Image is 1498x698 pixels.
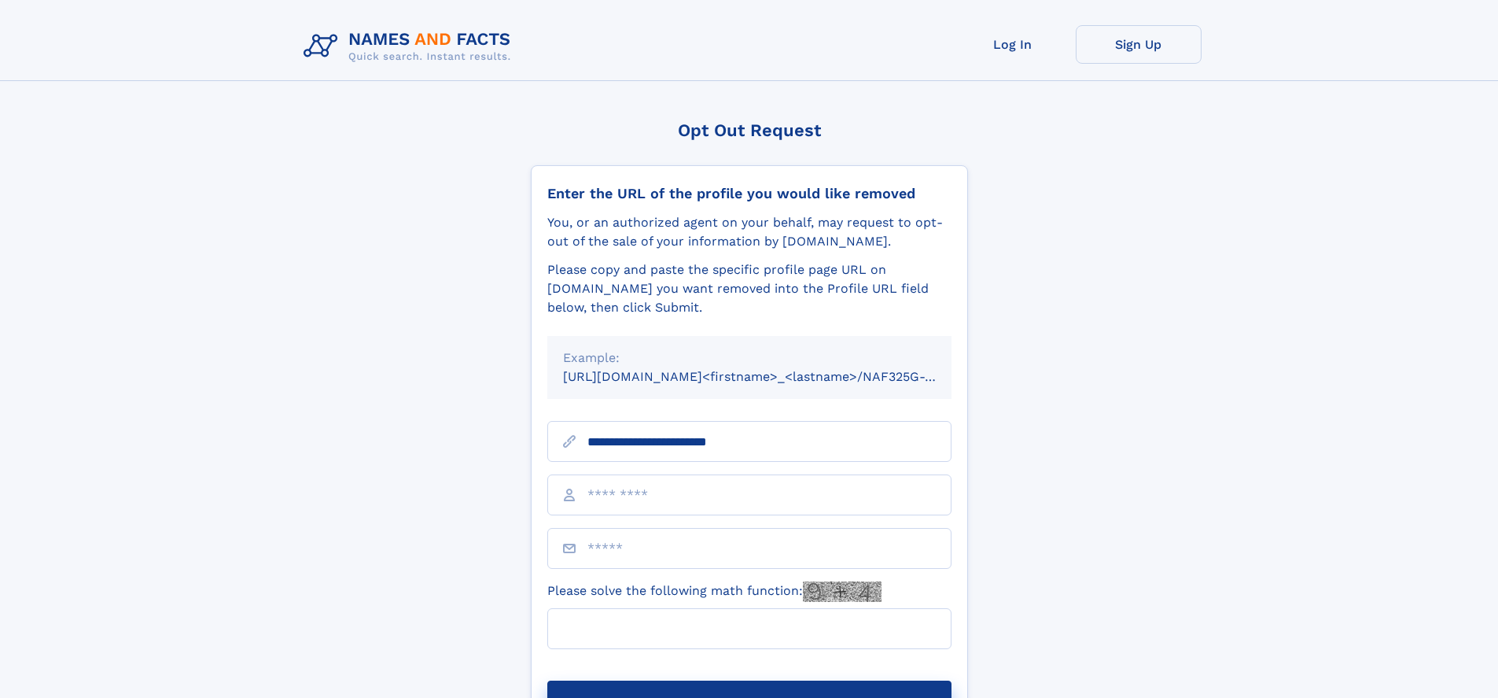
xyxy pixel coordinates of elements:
div: Example: [563,349,936,367]
small: [URL][DOMAIN_NAME]<firstname>_<lastname>/NAF325G-xxxxxxxx [563,369,981,384]
div: Enter the URL of the profile you would like removed [547,185,951,202]
a: Sign Up [1076,25,1202,64]
a: Log In [950,25,1076,64]
div: Opt Out Request [531,120,968,140]
div: Please copy and paste the specific profile page URL on [DOMAIN_NAME] you want removed into the Pr... [547,260,951,317]
div: You, or an authorized agent on your behalf, may request to opt-out of the sale of your informatio... [547,213,951,251]
img: Logo Names and Facts [297,25,524,68]
label: Please solve the following math function: [547,582,882,602]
